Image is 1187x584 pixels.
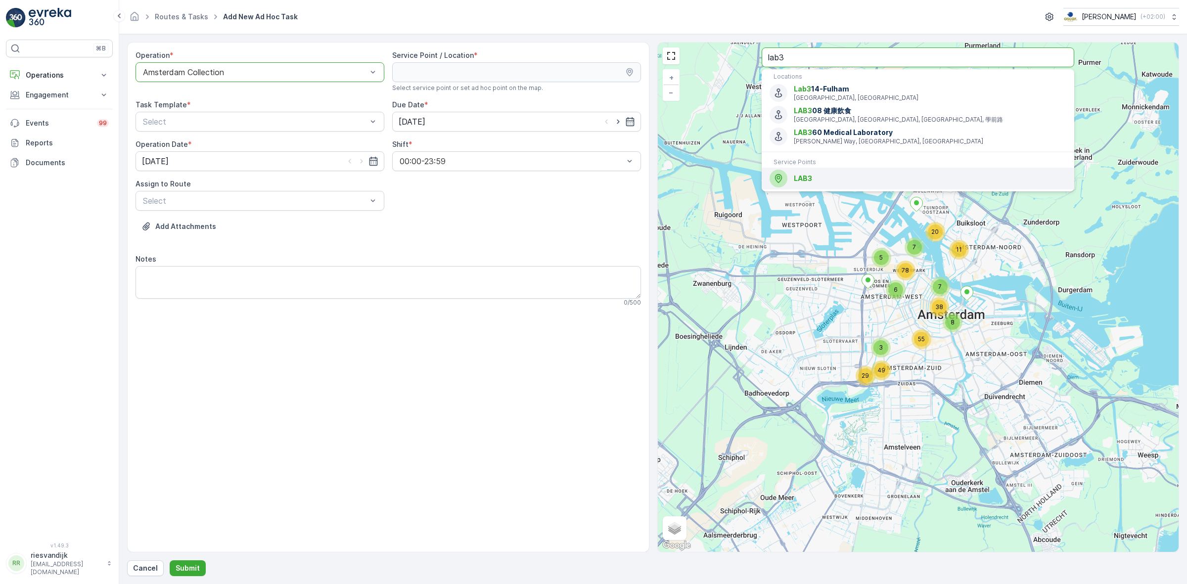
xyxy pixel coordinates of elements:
[136,51,170,59] label: Operation
[951,318,955,326] span: 8
[774,73,1062,81] p: Locations
[26,158,109,168] p: Documents
[6,65,113,85] button: Operations
[664,85,679,100] a: Zoom Out
[794,128,812,136] span: LAB3
[871,360,891,380] div: 49
[143,116,367,128] p: Select
[664,48,679,63] a: View Fullscreen
[871,248,891,268] div: 5
[664,70,679,85] a: Zoom In
[136,140,188,148] label: Operation Date
[392,112,641,132] input: dd/mm/yyyy
[930,277,950,297] div: 7
[762,69,1074,191] ul: Menu
[669,88,674,96] span: −
[879,254,883,261] span: 5
[1063,11,1078,22] img: basis-logo_rgb2x.png
[133,563,158,573] p: Cancel
[136,100,187,109] label: Task Template
[26,138,109,148] p: Reports
[624,299,641,307] p: 0 / 500
[925,222,945,242] div: 20
[660,539,693,552] a: Open this area in Google Maps (opens a new window)
[129,15,140,23] a: Homepage
[912,329,931,349] div: 55
[949,240,969,260] div: 11
[221,12,300,22] span: Add New Ad Hoc Task
[935,303,943,311] span: 38
[29,8,71,28] img: logo_light-DOdMpM7g.png
[938,283,942,290] span: 7
[136,255,156,263] label: Notes
[660,539,693,552] img: Google
[6,85,113,105] button: Engagement
[170,560,206,576] button: Submit
[913,243,916,251] span: 7
[877,366,885,374] span: 49
[931,228,939,235] span: 20
[26,118,91,128] p: Events
[392,84,543,92] span: Select service point or set ad hoc point on the map.
[1063,8,1179,26] button: [PERSON_NAME](+02:00)
[956,246,962,253] span: 11
[856,366,875,386] div: 29
[99,119,107,127] p: 99
[6,113,113,133] a: Events99
[1082,12,1137,22] p: [PERSON_NAME]
[6,550,113,576] button: RRriesvandijk[EMAIL_ADDRESS][DOMAIN_NAME]
[794,174,812,182] span: LAB3
[871,338,891,358] div: 3
[8,555,24,571] div: RR
[127,560,164,576] button: Cancel
[136,151,384,171] input: dd/mm/yyyy
[6,133,113,153] a: Reports
[143,195,367,207] p: Select
[392,140,409,148] label: Shift
[794,85,811,93] span: Lab3
[905,237,924,257] div: 7
[669,73,674,82] span: +
[31,560,102,576] p: [EMAIL_ADDRESS][DOMAIN_NAME]
[155,222,216,231] p: Add Attachments
[664,517,685,539] a: Layers
[96,45,106,52] p: ⌘B
[794,137,1066,145] p: [PERSON_NAME] Way, [GEOGRAPHIC_DATA], [GEOGRAPHIC_DATA]
[392,100,424,109] label: Due Date
[1141,13,1165,21] p: ( +02:00 )
[6,153,113,173] a: Documents
[31,550,102,560] p: riesvandijk
[155,12,208,21] a: Routes & Tasks
[862,372,869,379] span: 29
[943,313,962,332] div: 8
[26,70,93,80] p: Operations
[918,335,925,343] span: 55
[794,106,812,115] span: LAB3
[136,180,191,188] label: Assign to Route
[894,286,898,293] span: 6
[886,280,906,300] div: 6
[879,344,883,351] span: 3
[6,8,26,28] img: logo
[794,128,1066,137] span: 60 Medical Laboratory
[929,297,949,317] div: 38
[392,51,474,59] label: Service Point / Location
[794,116,1066,124] p: [GEOGRAPHIC_DATA], [GEOGRAPHIC_DATA], [GEOGRAPHIC_DATA], 學前路
[794,84,1066,94] span: 14-Fulham
[774,158,1062,166] p: Service Points
[136,219,222,234] button: Upload File
[26,90,93,100] p: Engagement
[762,47,1074,67] input: Search address or service points
[902,267,909,274] span: 78
[176,563,200,573] p: Submit
[794,106,1066,116] span: 08 健康飲食
[794,94,1066,102] p: [GEOGRAPHIC_DATA], [GEOGRAPHIC_DATA]
[896,261,915,280] div: 78
[6,542,113,548] span: v 1.49.3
